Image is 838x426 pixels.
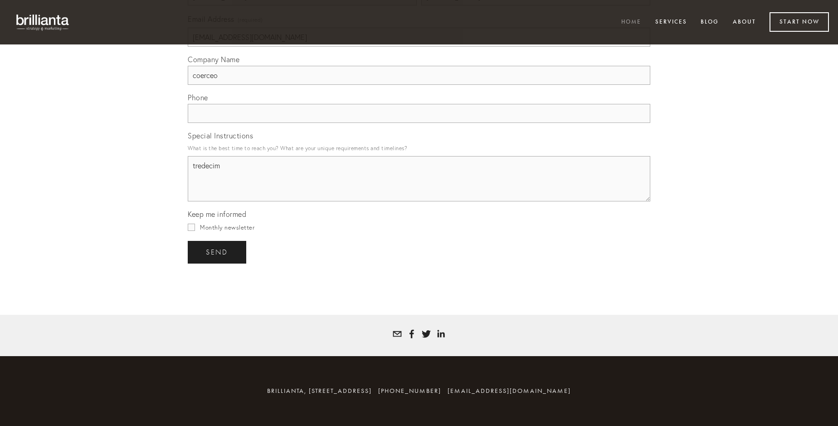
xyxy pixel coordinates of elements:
img: brillianta - research, strategy, marketing [9,9,77,35]
a: Tatyana White [436,329,445,338]
input: Monthly newsletter [188,224,195,231]
a: tatyana@brillianta.com [393,329,402,338]
p: What is the best time to reach you? What are your unique requirements and timelines? [188,142,650,154]
span: Special Instructions [188,131,253,140]
span: Keep me informed [188,210,246,219]
a: Start Now [770,12,829,32]
a: Services [649,15,693,30]
span: Monthly newsletter [200,224,254,231]
a: Tatyana White [422,329,431,338]
textarea: tredecim [188,156,650,201]
a: Tatyana Bolotnikov White [407,329,416,338]
a: Blog [695,15,725,30]
span: Company Name [188,55,239,64]
span: brillianta, [STREET_ADDRESS] [267,387,372,395]
span: [PHONE_NUMBER] [378,387,441,395]
a: Home [615,15,647,30]
a: About [727,15,762,30]
button: sendsend [188,241,246,264]
a: [EMAIL_ADDRESS][DOMAIN_NAME] [448,387,571,395]
span: Phone [188,93,208,102]
span: send [206,248,228,256]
